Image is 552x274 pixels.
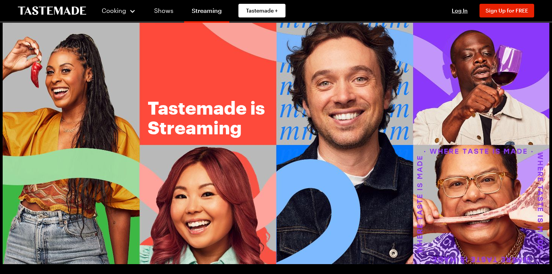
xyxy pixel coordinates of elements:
button: Log In [445,7,475,14]
span: Sign Up for FREE [486,7,528,14]
a: Tastemade + [238,4,285,17]
button: Cooking [101,2,136,20]
h1: Tastemade is Streaming [148,98,269,137]
a: To Tastemade Home Page [18,6,86,15]
span: Log In [452,7,468,14]
span: Tastemade + [246,7,278,14]
span: Cooking [102,7,126,14]
a: Streaming [184,2,229,23]
button: Sign Up for FREE [479,4,534,17]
